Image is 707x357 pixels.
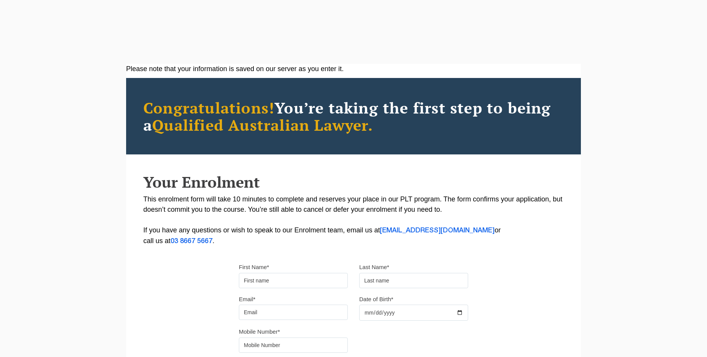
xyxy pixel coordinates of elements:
p: This enrolment form will take 10 minutes to complete and reserves your place in our PLT program. ... [143,194,564,247]
a: 03 8667 5667 [170,238,212,244]
label: Date of Birth* [359,295,393,303]
input: Mobile Number [239,338,348,353]
span: Qualified Australian Lawyer. [152,115,373,135]
input: First name [239,273,348,288]
input: Email [239,305,348,320]
h2: Your Enrolment [143,174,564,190]
span: Congratulations! [143,97,274,118]
input: Last name [359,273,468,288]
label: Mobile Number* [239,328,280,336]
a: [EMAIL_ADDRESS][DOMAIN_NAME] [380,227,495,234]
div: Please note that your information is saved on our server as you enter it. [126,64,581,74]
label: Email* [239,295,255,303]
label: First Name* [239,263,269,271]
h2: You’re taking the first step to being a [143,99,564,133]
label: Last Name* [359,263,389,271]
